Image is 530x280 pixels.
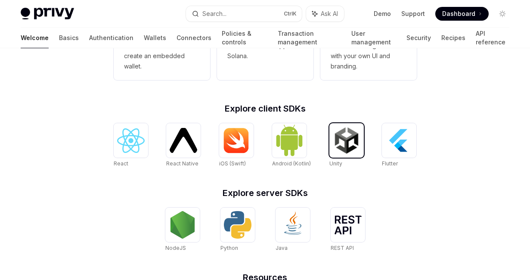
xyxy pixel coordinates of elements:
img: NodeJS [169,211,196,239]
span: Ctrl K [284,10,297,17]
a: User management [351,28,396,48]
img: React Native [170,128,197,152]
a: Demo [374,9,391,18]
img: iOS (Swift) [223,128,250,153]
span: Use the React SDK to authenticate a user and create an embedded wallet. [124,30,200,72]
a: JavaJava [276,208,310,252]
img: Unity [333,127,360,154]
img: Java [279,211,307,239]
span: Python [220,245,238,251]
span: Dashboard [442,9,475,18]
img: Python [224,211,251,239]
a: Policies & controls [222,28,267,48]
a: ReactReact [114,123,148,168]
img: Android (Kotlin) [276,124,303,156]
span: iOS (Swift) [219,160,246,167]
a: Wallets [144,28,166,48]
a: API reference [476,28,509,48]
span: Unity [329,160,342,167]
div: Search... [202,9,226,19]
a: Support [401,9,425,18]
a: React NativeReact Native [166,123,201,168]
a: PythonPython [220,208,255,252]
a: Android (Kotlin)Android (Kotlin) [272,123,311,168]
a: iOS (Swift)iOS (Swift) [219,123,254,168]
span: Ask AI [321,9,338,18]
span: Flutter [382,160,398,167]
button: Search...CtrlK [186,6,302,22]
a: REST APIREST API [331,208,365,252]
a: Basics [59,28,79,48]
button: Toggle dark mode [496,7,509,21]
img: Flutter [385,127,413,154]
button: Ask AI [306,6,344,22]
a: UnityUnity [329,123,364,168]
span: React [114,160,128,167]
a: Transaction management [278,28,341,48]
a: FlutterFlutter [382,123,416,168]
span: NodeJS [165,245,186,251]
a: Security [406,28,431,48]
span: Android (Kotlin) [272,160,311,167]
a: NodeJSNodeJS [165,208,200,252]
img: React [117,128,145,153]
h2: Explore server SDKs [114,189,417,197]
h2: Explore client SDKs [114,104,417,113]
span: React Native [166,160,198,167]
a: Dashboard [435,7,489,21]
img: light logo [21,8,74,20]
span: Java [276,245,288,251]
a: Connectors [177,28,211,48]
a: Welcome [21,28,49,48]
a: Recipes [441,28,465,48]
span: Whitelabel login, wallets, and user management with your own UI and branding. [331,30,406,72]
img: REST API [334,215,362,234]
span: REST API [331,245,354,251]
a: Authentication [89,28,133,48]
